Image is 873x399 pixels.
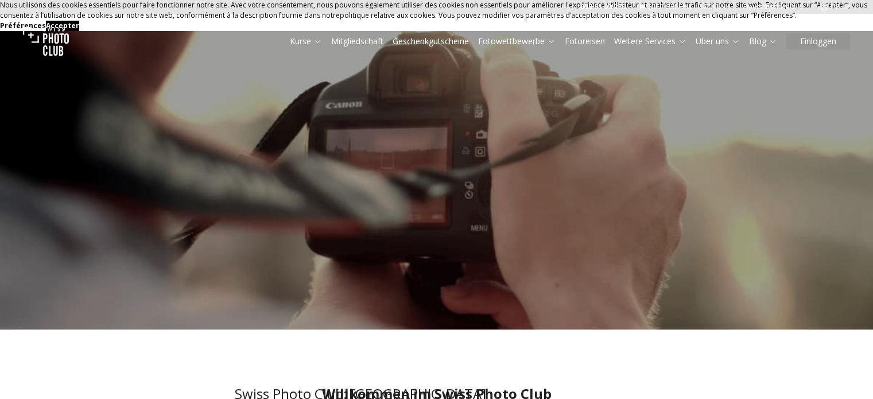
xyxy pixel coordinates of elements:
[331,36,383,47] a: Mitgliedschaft
[786,33,850,49] button: Einloggen
[290,36,322,47] a: Kurse
[565,36,605,47] a: Fotoreisen
[614,36,686,47] a: Weitere Services
[474,33,560,49] button: Fotowettbewerbe
[580,2,626,11] a: 058 51 00 270
[393,36,469,47] a: Geschenkgutscheine
[388,33,474,49] button: Geschenkgutscheine
[749,36,777,47] a: Blog
[23,18,69,64] img: Swiss photo club
[327,33,388,49] button: Mitgliedschaft
[560,33,610,49] button: Fotoreisen
[285,33,327,49] button: Kurse
[691,33,744,49] button: Über uns
[478,36,556,47] a: Fotowettbewerbe
[610,33,691,49] button: Weitere Services
[744,33,782,49] button: Blog
[696,36,740,47] a: Über uns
